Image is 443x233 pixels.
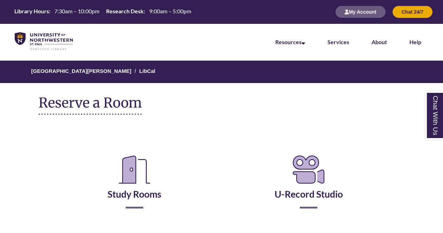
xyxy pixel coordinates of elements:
a: Chat 24/7 [393,9,432,15]
button: Chat 24/7 [393,6,432,18]
a: Help [409,39,421,45]
a: Study Rooms [108,171,161,200]
span: 7:30am – 10:00pm [54,8,99,14]
a: [GEOGRAPHIC_DATA][PERSON_NAME] [31,68,131,74]
div: Reserve a Room [39,132,404,229]
a: Services [327,39,349,45]
a: Resources [275,39,305,45]
a: LibCal [139,68,155,74]
a: About [372,39,387,45]
span: 9:00am – 5:00pm [149,8,191,14]
h1: Reserve a Room [39,95,142,115]
nav: Breadcrumb [39,61,404,83]
th: Library Hours: [12,7,51,15]
button: My Account [335,6,386,18]
a: U-Record Studio [275,171,343,200]
img: UNWSP Library Logo [15,32,73,51]
a: My Account [335,9,386,15]
a: Hours Today [12,7,194,16]
th: Research Desk: [103,7,146,15]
